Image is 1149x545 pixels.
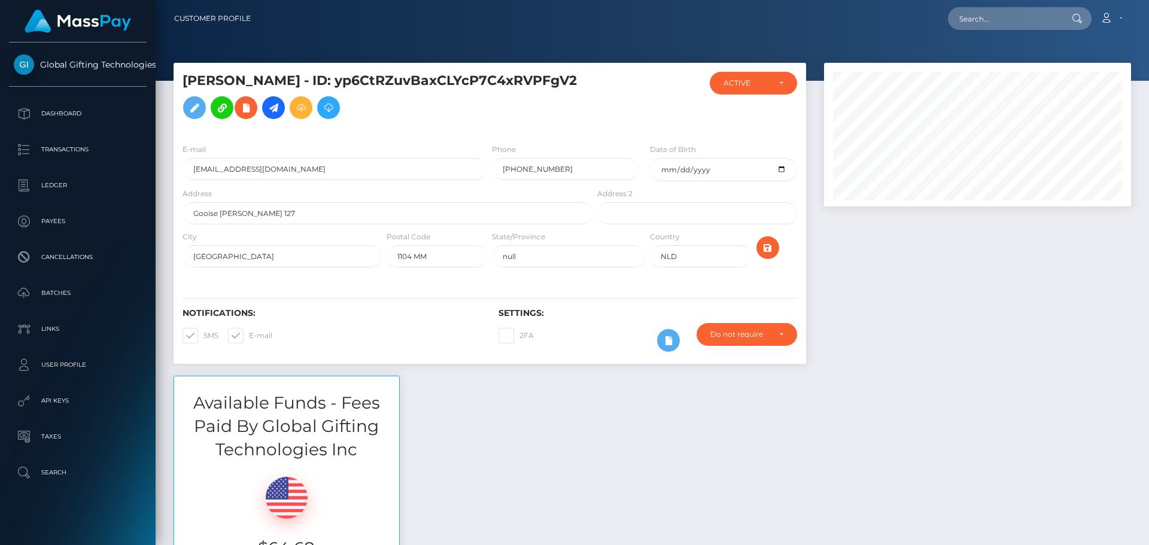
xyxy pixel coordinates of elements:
[9,386,147,416] a: API Keys
[9,99,147,129] a: Dashboard
[25,10,131,33] img: MassPay Logo
[9,206,147,236] a: Payees
[183,144,206,155] label: E-mail
[14,141,142,159] p: Transactions
[14,105,142,123] p: Dashboard
[14,392,142,410] p: API Keys
[262,96,285,119] a: Initiate Payout
[9,170,147,200] a: Ledger
[14,54,34,75] img: Global Gifting Technologies Inc
[492,232,545,242] label: State/Province
[9,59,147,70] span: Global Gifting Technologies Inc
[650,232,680,242] label: Country
[597,188,633,199] label: Address 2
[14,284,142,302] p: Batches
[650,144,696,155] label: Date of Birth
[14,176,142,194] p: Ledger
[492,144,516,155] label: Phone
[183,188,212,199] label: Address
[498,328,534,343] label: 2FA
[9,135,147,165] a: Transactions
[9,242,147,272] a: Cancellations
[9,458,147,488] a: Search
[14,464,142,482] p: Search
[183,308,481,318] h6: Notifications:
[724,78,770,88] div: ACTIVE
[14,212,142,230] p: Payees
[710,330,770,339] div: Do not require
[9,314,147,344] a: Links
[9,422,147,452] a: Taxes
[387,232,430,242] label: Postal Code
[14,356,142,374] p: User Profile
[174,6,251,31] a: Customer Profile
[228,328,272,343] label: E-mail
[14,248,142,266] p: Cancellations
[9,278,147,308] a: Batches
[183,328,218,343] label: SMS
[498,308,797,318] h6: Settings:
[183,72,586,125] h5: [PERSON_NAME] - ID: yp6CtRZuvBaxCLYcP7C4xRVPFgV2
[14,320,142,338] p: Links
[9,350,147,380] a: User Profile
[948,7,1060,30] input: Search...
[266,477,308,519] img: USD.png
[174,391,399,462] h3: Available Funds - Fees Paid By Global Gifting Technologies Inc
[710,72,797,95] button: ACTIVE
[14,428,142,446] p: Taxes
[697,323,797,346] button: Do not require
[183,232,197,242] label: City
